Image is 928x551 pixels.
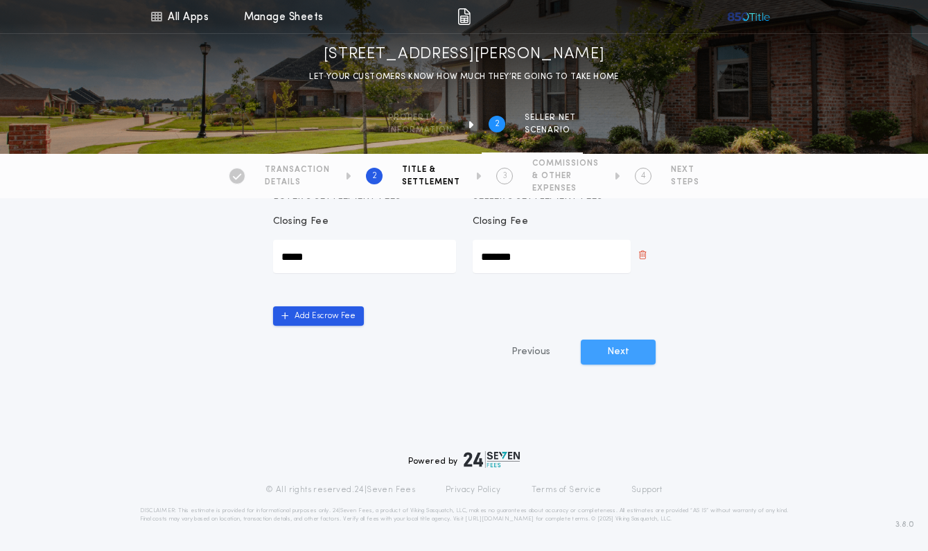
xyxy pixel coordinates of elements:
[402,164,460,175] span: TITLE &
[464,451,520,468] img: logo
[473,215,529,229] p: Closing Fee
[388,112,453,123] span: Property
[484,340,578,365] button: Previous
[502,170,507,182] h2: 3
[265,164,330,175] span: TRANSACTION
[532,170,599,182] span: & OTHER
[402,177,460,188] span: SETTLEMENT
[671,177,699,188] span: STEPS
[324,44,605,66] h1: [STREET_ADDRESS][PERSON_NAME]
[273,306,364,326] button: Add Escrow Fee
[671,164,699,175] span: NEXT
[465,516,534,522] a: [URL][DOMAIN_NAME]
[265,484,415,496] p: © All rights reserved. 24|Seven Fees
[495,119,500,130] h2: 2
[309,70,619,84] p: LET YOUR CUSTOMERS KNOW HOW MUCH THEY’RE GOING TO TAKE HOME
[631,484,663,496] a: Support
[525,125,576,136] span: SCENARIO
[532,484,601,496] a: Terms of Service
[895,518,914,531] span: 3.8.0
[473,240,631,273] input: Closing Fee
[372,170,377,182] h2: 2
[446,484,501,496] a: Privacy Policy
[273,240,456,273] input: Closing Fee
[532,158,599,169] span: COMMISSIONS
[525,112,576,123] span: SELLER NET
[388,125,453,136] span: information
[532,183,599,194] span: EXPENSES
[408,451,520,468] div: Powered by
[273,215,329,229] p: Closing Fee
[265,177,330,188] span: DETAILS
[581,340,656,365] button: Next
[457,8,471,25] img: img
[726,10,771,24] img: vs-icon
[140,507,789,523] p: DISCLAIMER: This estimate is provided for informational purposes only. 24|Seven Fees, a product o...
[641,170,646,182] h2: 4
